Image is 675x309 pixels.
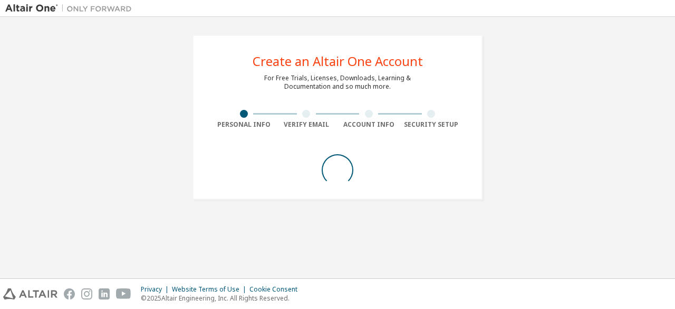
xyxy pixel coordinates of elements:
div: Privacy [141,285,172,294]
img: Altair One [5,3,137,14]
img: linkedin.svg [99,288,110,299]
p: © 2025 Altair Engineering, Inc. All Rights Reserved. [141,294,304,303]
div: Account Info [337,120,400,129]
div: Website Terms of Use [172,285,249,294]
div: For Free Trials, Licenses, Downloads, Learning & Documentation and so much more. [264,74,411,91]
div: Personal Info [213,120,275,129]
div: Security Setup [400,120,463,129]
img: altair_logo.svg [3,288,57,299]
div: Create an Altair One Account [253,55,423,68]
img: instagram.svg [81,288,92,299]
img: youtube.svg [116,288,131,299]
div: Cookie Consent [249,285,304,294]
div: Verify Email [275,120,338,129]
img: facebook.svg [64,288,75,299]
